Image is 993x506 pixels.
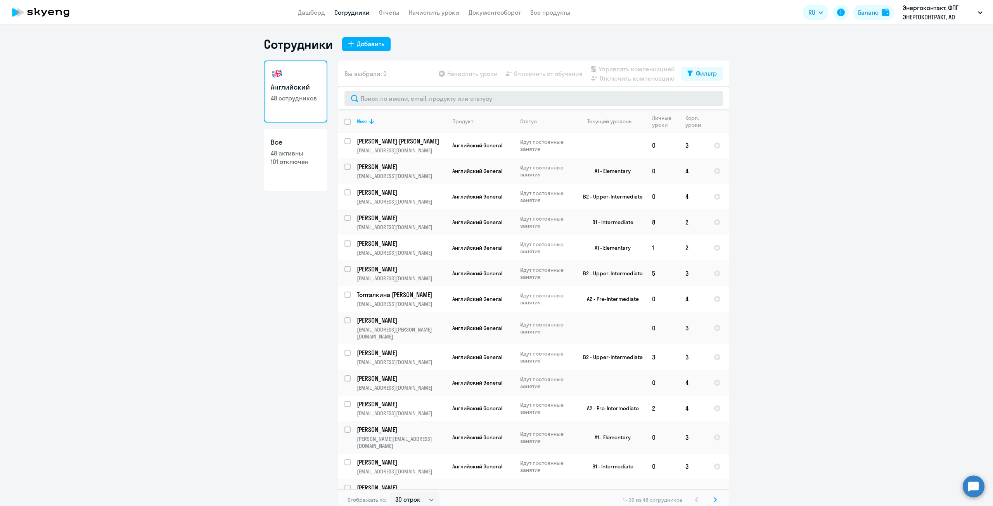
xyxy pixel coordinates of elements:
h3: Все [271,137,320,147]
span: RU [808,8,815,17]
td: A1 - Elementary [574,158,646,184]
div: Статус [520,118,537,125]
span: Английский General [452,142,502,149]
a: [PERSON_NAME] [357,265,446,273]
div: Имя [357,118,367,125]
a: [PERSON_NAME] [357,484,446,492]
a: Начислить уроки [409,9,459,16]
p: [EMAIL_ADDRESS][DOMAIN_NAME] [357,198,446,205]
p: Идут постоянные занятия [520,321,573,335]
p: Идут постоянные занятия [520,190,573,204]
td: 3 [679,261,708,286]
p: [PERSON_NAME] [357,188,445,197]
td: 0 [646,133,679,158]
span: Английский General [452,244,502,251]
td: 4 [679,395,708,421]
p: [EMAIL_ADDRESS][DOMAIN_NAME] [357,224,446,231]
span: Отображать по: [348,496,387,503]
p: Идут постоянные занятия [520,266,573,280]
td: 3 [646,344,679,370]
td: 4 [679,286,708,312]
img: english [271,67,283,80]
td: 0 [646,370,679,395]
span: Английский General [452,354,502,361]
td: 3 [679,133,708,158]
button: Фильтр [681,67,723,81]
td: 0 [646,286,679,312]
button: Добавить [342,37,391,51]
a: Английский48 сотрудников [264,60,327,123]
td: B1 - Intermediate [574,209,646,235]
td: A2 - Pre-Intermediate [574,395,646,421]
p: Идут постоянные занятия [520,215,573,229]
p: [PERSON_NAME] [357,239,445,248]
a: [PERSON_NAME] [357,458,446,466]
button: Балансbalance [853,5,894,20]
p: [PERSON_NAME][EMAIL_ADDRESS][DOMAIN_NAME] [357,435,446,449]
div: Текущий уровень [580,118,645,125]
p: [PERSON_NAME] [357,374,445,383]
div: Имя [357,118,446,125]
p: [EMAIL_ADDRESS][DOMAIN_NAME] [357,275,446,282]
td: A2 - Pre-Intermediate [574,286,646,312]
p: [PERSON_NAME] [357,265,445,273]
p: Идут постоянные занятия [520,292,573,306]
div: Корп. уроки [685,114,707,128]
td: B2 - Upper-Intermediate [574,344,646,370]
p: [PERSON_NAME] [357,162,445,171]
td: A1 - Elementary [574,421,646,454]
td: 5 [646,261,679,286]
div: Личные уроки [652,114,674,128]
p: [PERSON_NAME] [357,400,445,408]
div: Продукт [452,118,514,125]
span: Английский General [452,270,502,277]
p: [PERSON_NAME] [357,316,445,325]
div: Добавить [357,39,384,48]
p: [EMAIL_ADDRESS][PERSON_NAME][DOMAIN_NAME] [357,326,446,340]
h1: Сотрудники [264,36,333,52]
span: Английский General [452,295,502,302]
p: [PERSON_NAME] [PERSON_NAME] [357,137,445,145]
p: [EMAIL_ADDRESS][DOMAIN_NAME] [357,147,446,154]
td: 4 [679,158,708,184]
a: [PERSON_NAME] [357,162,446,171]
p: [EMAIL_ADDRESS][DOMAIN_NAME] [357,410,446,417]
span: Английский General [452,463,502,470]
a: Сотрудники [334,9,370,16]
button: RU [803,5,829,20]
img: balance [882,9,889,16]
h3: Английский [271,82,320,92]
span: Английский General [452,168,502,174]
td: 3 [679,312,708,344]
p: [PERSON_NAME] [357,484,445,492]
a: Отчеты [379,9,400,16]
div: Личные уроки [652,114,679,128]
div: Баланс [858,8,879,17]
td: 3 [679,344,708,370]
a: [PERSON_NAME] [357,374,446,383]
p: Идут постоянные занятия [520,459,573,473]
a: Дашборд [298,9,325,16]
p: [EMAIL_ADDRESS][DOMAIN_NAME] [357,468,446,475]
td: 0 [646,158,679,184]
p: Топталкина [PERSON_NAME] [357,290,445,299]
div: Продукт [452,118,473,125]
td: 1 [646,235,679,261]
a: Все48 активны101 отключен [264,129,327,191]
p: [PERSON_NAME] [357,458,445,466]
td: 2 [679,235,708,261]
span: Английский General [452,325,502,332]
td: 2 [646,395,679,421]
p: 101 отключен [271,157,320,166]
p: Идут постоянные занятия [520,164,573,178]
p: Идут постоянные занятия [520,376,573,390]
td: 8 [646,209,679,235]
td: 0 [646,454,679,479]
span: 1 - 30 из 48 сотрудников [623,496,683,503]
td: 0 [646,184,679,209]
p: [EMAIL_ADDRESS][DOMAIN_NAME] [357,249,446,256]
p: [EMAIL_ADDRESS][DOMAIN_NAME] [357,384,446,391]
p: [PERSON_NAME] [357,425,445,434]
a: [PERSON_NAME] [357,316,446,325]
